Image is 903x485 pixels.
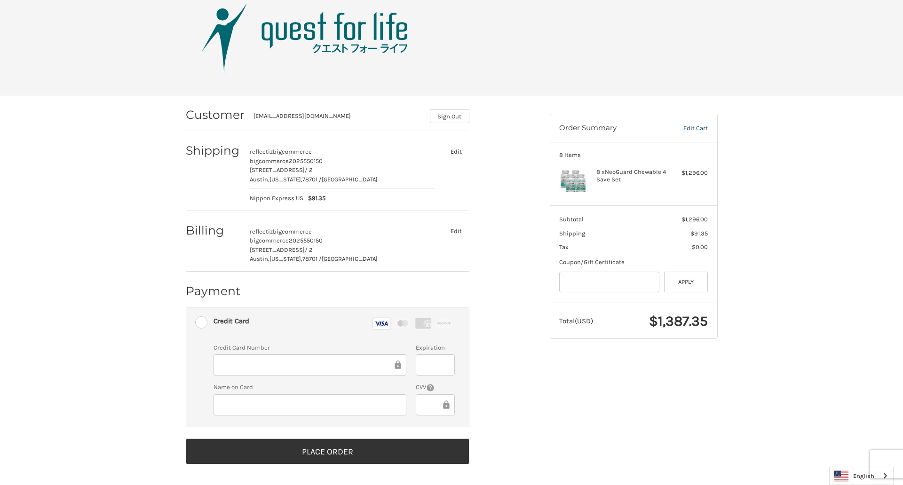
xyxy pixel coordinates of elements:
[559,317,593,325] span: Total (USD)
[422,399,441,410] iframe: Secure Credit Card Frame - CVV
[186,108,245,122] h2: Customer
[214,343,406,352] label: Credit Card Number
[690,230,708,237] span: $91.35
[559,258,708,267] div: Coupon/Gift Certificate
[305,246,313,253] span: / 2
[649,313,708,329] span: $1,387.35
[664,124,708,133] a: Edit Cart
[250,237,289,244] span: bigcommerce
[220,399,400,410] iframe: Secure Credit Card Frame - Cardholder Name
[559,230,585,237] span: Shipping
[250,176,269,183] span: Austin,
[559,124,664,133] h3: Order Summary
[186,143,241,158] h2: Shipping
[692,243,708,250] span: $0.00
[559,243,569,250] span: Tax
[250,246,305,253] span: [STREET_ADDRESS]
[289,157,323,164] span: 2025550150
[444,225,469,238] button: Edit
[681,216,708,223] span: $1,296.00
[250,255,269,262] span: Austin,
[559,272,659,293] input: Gift Certificate or Coupon Code
[416,383,455,392] label: CVV
[430,109,469,123] button: Sign Out
[250,194,303,203] span: Nippon Express US
[186,284,241,298] h2: Payment
[671,168,708,178] div: $1,296.00
[273,148,312,155] span: bigcommerce
[250,166,305,173] span: [STREET_ADDRESS]
[186,223,241,238] h2: Billing
[305,166,313,173] span: / 2
[250,157,289,164] span: bigcommerce
[214,383,406,392] label: Name on Card
[289,237,323,244] span: 2025550150
[559,216,584,223] span: Subtotal
[664,272,708,293] button: Apply
[220,360,393,370] iframe: Secure Credit Card Frame - Credit Card Number
[444,145,469,158] button: Edit
[303,194,325,203] span: $91.35
[559,151,708,159] h3: 8 Items
[302,176,322,183] span: 78701 /
[596,168,668,184] h4: 8 x NeoGuard Chewable 4 Save Set
[322,255,378,262] span: [GEOGRAPHIC_DATA]
[186,438,469,464] button: Place Order
[322,176,378,183] span: [GEOGRAPHIC_DATA]
[422,360,448,370] iframe: Secure Credit Card Frame - Expiration Date
[214,313,249,329] div: Credit Card
[302,255,322,262] span: 78701 /
[253,111,420,123] div: [EMAIL_ADDRESS][DOMAIN_NAME]
[269,255,302,262] span: [US_STATE],
[416,343,455,352] label: Expiration
[273,228,312,235] span: bigcommerce
[250,148,273,155] span: reflectiz
[250,228,273,235] span: reflectiz
[269,176,302,183] span: [US_STATE],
